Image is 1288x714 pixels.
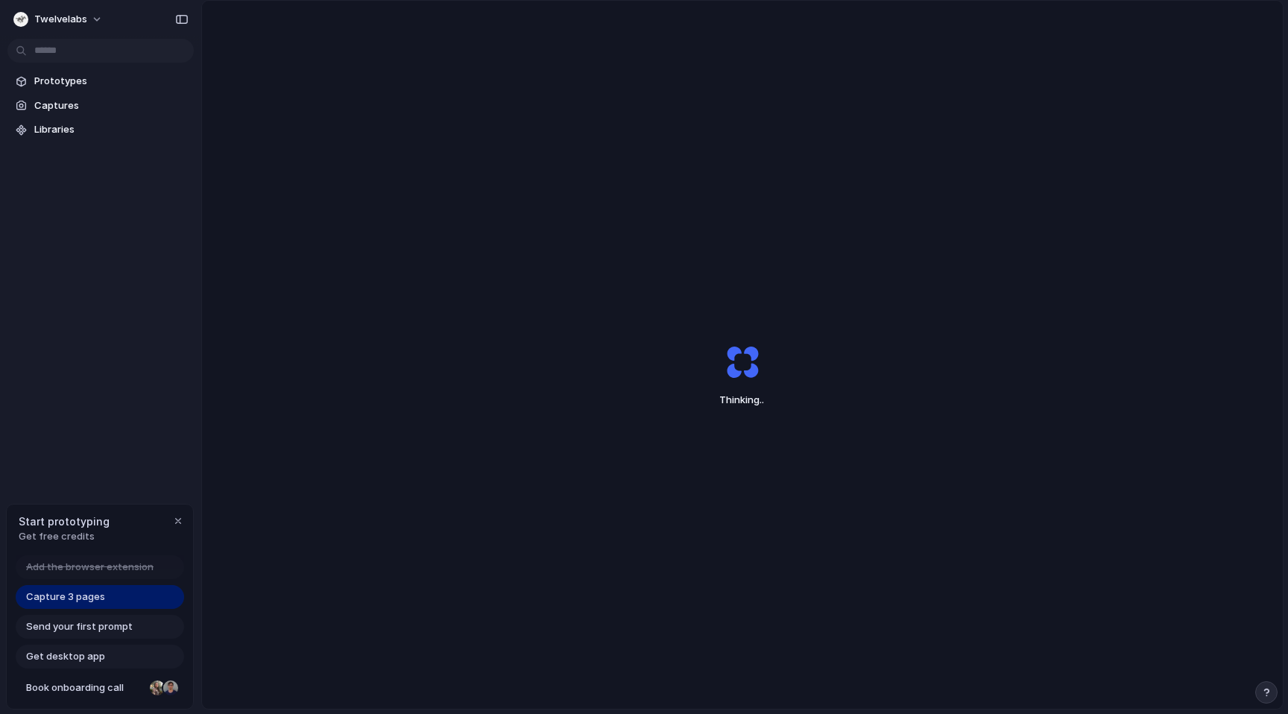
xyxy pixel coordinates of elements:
span: Get free credits [19,529,110,544]
span: Book onboarding call [26,680,144,695]
span: twelvelabs [34,12,87,27]
a: Book onboarding call [16,676,184,700]
div: Christian Iacullo [162,679,180,697]
a: Prototypes [7,70,194,92]
span: Libraries [34,122,188,137]
button: twelvelabs [7,7,110,31]
span: Send your first prompt [26,619,133,634]
span: Captures [34,98,188,113]
a: Libraries [7,119,194,141]
span: Start prototyping [19,514,110,529]
a: Get desktop app [16,645,184,669]
span: .. [760,394,764,405]
span: Get desktop app [26,649,105,664]
a: Captures [7,95,194,117]
span: Add the browser extension [26,560,154,575]
span: Prototypes [34,74,188,89]
span: Thinking [691,393,794,408]
div: Nicole Kubica [148,679,166,697]
span: Capture 3 pages [26,590,105,604]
